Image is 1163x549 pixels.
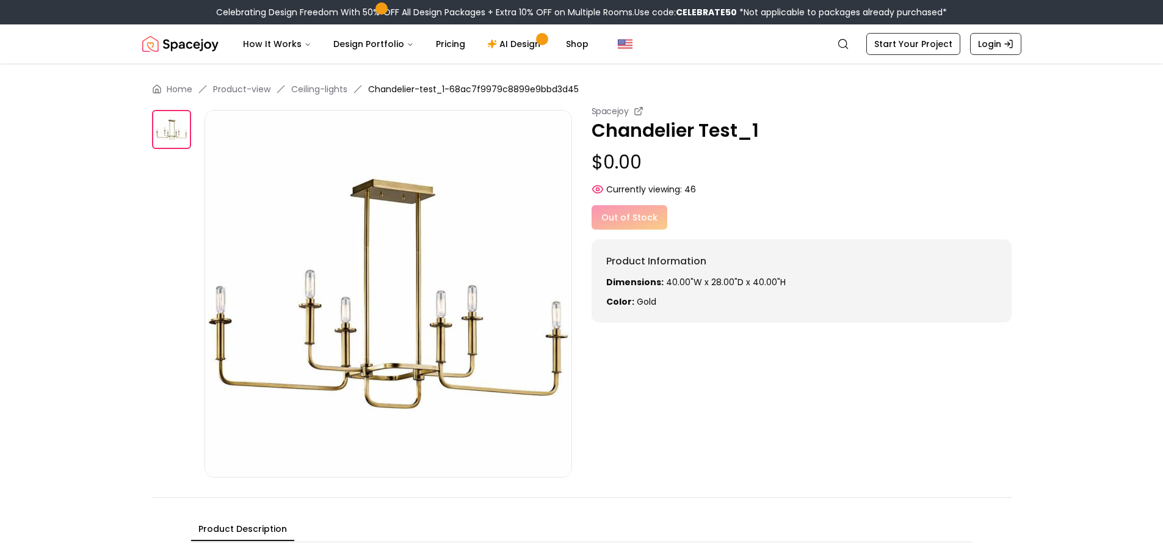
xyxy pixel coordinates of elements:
[676,6,737,18] b: CELEBRATE50
[606,183,682,195] span: Currently viewing:
[634,6,737,18] span: Use code:
[142,32,219,56] img: Spacejoy Logo
[216,6,947,18] div: Celebrating Design Freedom With 50% OFF All Design Packages + Extra 10% OFF on Multiple Rooms.
[606,276,664,288] strong: Dimensions:
[152,110,191,149] img: https://storage.googleapis.com/spacejoy-main/assets/615e819f4084dc001c1b918f/product_0_bmmapgem3556
[233,32,598,56] nav: Main
[426,32,475,56] a: Pricing
[737,6,947,18] span: *Not applicable to packages already purchased*
[324,32,424,56] button: Design Portfolio
[592,120,1012,142] p: Chandelier Test_1
[368,83,579,95] span: Chandelier-test_1-68ac7f9979c8899e9bbd3d45
[866,33,960,55] a: Start Your Project
[213,83,270,95] a: Product-view
[291,83,347,95] a: Ceiling-lights
[618,37,632,51] img: United States
[606,276,997,288] p: 40.00"W x 28.00"D x 40.00"H
[233,32,321,56] button: How It Works
[606,254,997,269] h6: Product Information
[205,110,572,478] img: https://storage.googleapis.com/spacejoy-main/assets/615e819f4084dc001c1b918f/product_0_bmmapgem3556
[592,151,1012,173] p: $0.00
[167,83,192,95] a: Home
[970,33,1021,55] a: Login
[637,296,656,308] span: gold
[592,105,629,117] small: Spacejoy
[556,32,598,56] a: Shop
[142,24,1021,64] nav: Global
[477,32,554,56] a: AI Design
[152,83,1012,95] nav: breadcrumb
[142,32,219,56] a: Spacejoy
[191,518,294,541] button: Product Description
[606,296,634,308] strong: Color:
[684,183,696,195] span: 46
